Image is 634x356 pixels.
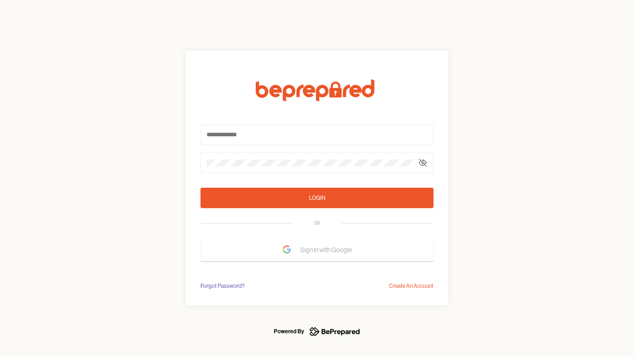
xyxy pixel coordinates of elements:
span: Sign In with Google [300,242,356,258]
div: Login [309,193,325,203]
button: Login [201,188,433,208]
div: OR [314,220,320,227]
div: Create An Account [389,281,433,291]
div: Forgot Password? [201,281,245,291]
button: Sign In with Google [201,239,433,261]
div: Powered By [274,326,304,337]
